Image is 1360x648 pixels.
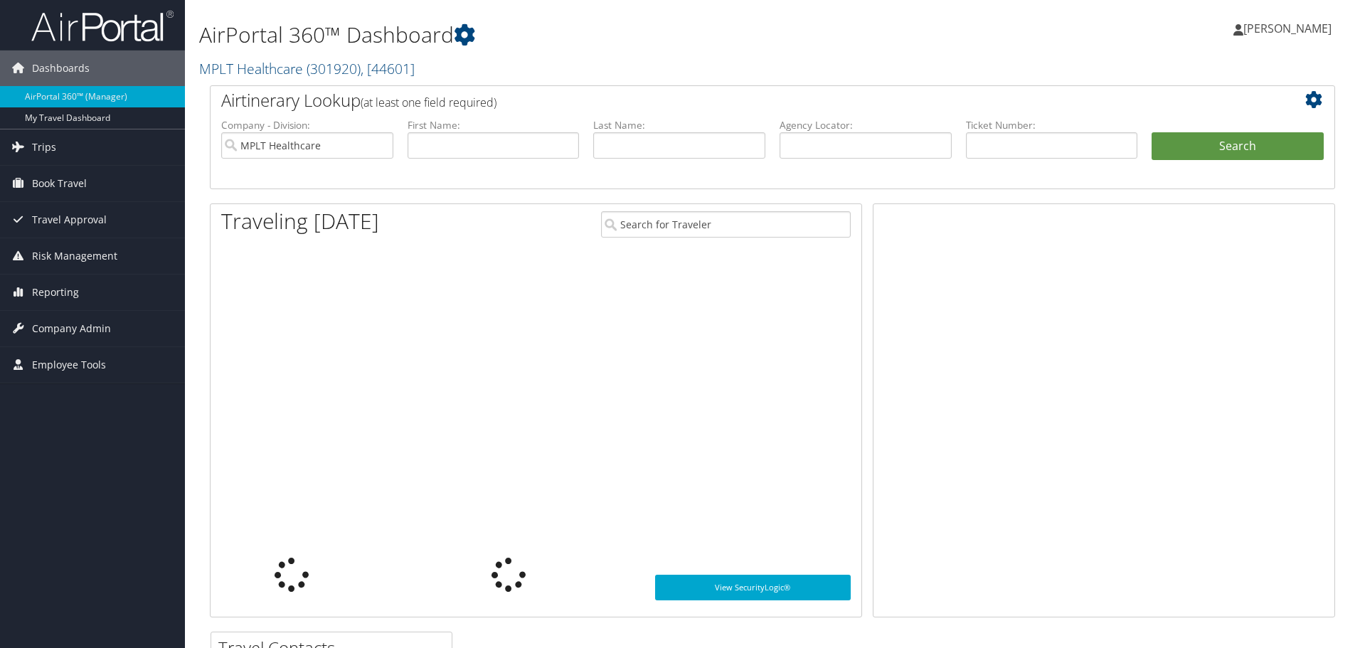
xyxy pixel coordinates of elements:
[966,118,1138,132] label: Ticket Number:
[32,275,79,310] span: Reporting
[32,202,107,238] span: Travel Approval
[655,575,851,600] a: View SecurityLogic®
[408,118,580,132] label: First Name:
[32,51,90,86] span: Dashboards
[199,20,964,50] h1: AirPortal 360™ Dashboard
[601,211,851,238] input: Search for Traveler
[1243,21,1332,36] span: [PERSON_NAME]
[199,59,415,78] a: MPLT Healthcare
[1152,132,1324,161] button: Search
[32,166,87,201] span: Book Travel
[32,311,111,346] span: Company Admin
[221,206,379,236] h1: Traveling [DATE]
[307,59,361,78] span: ( 301920 )
[221,118,393,132] label: Company - Division:
[361,59,415,78] span: , [ 44601 ]
[32,347,106,383] span: Employee Tools
[593,118,765,132] label: Last Name:
[221,88,1230,112] h2: Airtinerary Lookup
[32,129,56,165] span: Trips
[31,9,174,43] img: airportal-logo.png
[780,118,952,132] label: Agency Locator:
[361,95,496,110] span: (at least one field required)
[1233,7,1346,50] a: [PERSON_NAME]
[32,238,117,274] span: Risk Management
